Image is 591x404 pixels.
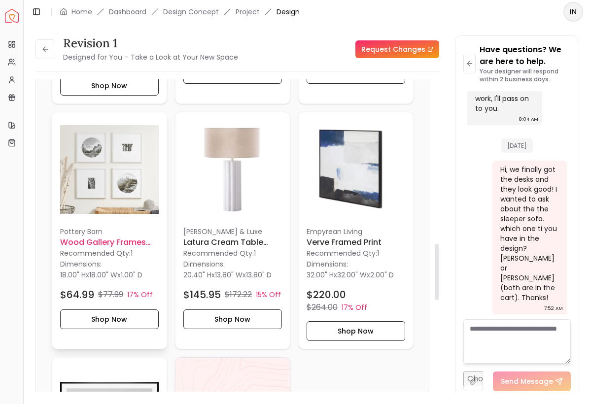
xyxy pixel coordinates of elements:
span: 18.00" W [89,270,117,280]
nav: breadcrumb [60,7,300,17]
span: 18.00" H [60,270,86,280]
span: 2.00" D [370,270,394,280]
a: Spacejoy [5,9,19,23]
p: Have questions? We are here to help. [480,44,571,67]
p: Recommended Qty: 1 [183,248,282,258]
a: Project [236,7,260,17]
span: 20.40" H [183,270,211,280]
p: Pottery Barn [60,227,159,236]
h3: Revision 1 [63,35,238,51]
button: Shop Now [60,76,159,96]
span: 1.00" D [121,270,142,280]
div: 8:04 AM [519,114,538,124]
p: x x [307,270,394,280]
div: Wood Gallery Frames 18x18 [52,112,167,349]
div: 7:52 AM [544,303,563,313]
div: Verve Framed Print [298,112,414,349]
p: 15% Off [256,290,281,300]
img: Spacejoy Logo [5,9,19,23]
span: 13.80" W [215,270,243,280]
p: [PERSON_NAME] & Luxe [183,227,282,236]
button: Shop Now [307,321,405,341]
img: Latura Cream Table Lamp image [183,120,282,219]
span: [DATE] [501,138,533,153]
p: Dimensions: [183,258,225,270]
div: Hi, we finally got the desks and they look good! I wanted to ask about the the sleeper sofa. whic... [500,165,557,303]
p: x x [183,270,272,280]
p: $264.00 [307,302,338,313]
h4: $145.95 [183,288,221,302]
span: Design [277,7,300,17]
p: Dimensions: [60,258,102,270]
p: 17% Off [127,290,153,300]
span: IN [564,3,582,21]
p: 17% Off [342,303,367,312]
a: Wood Gallery Frames 18x18 imagePottery BarnWood Gallery Frames 18x18Recommended Qty:1Dimensions:1... [52,112,167,349]
h6: Verve Framed Print [307,236,405,248]
p: Recommended Qty: 1 [60,248,159,258]
small: Designed for You – Take a Look at Your New Space [63,52,238,62]
a: Home [71,7,92,17]
li: Design Concept [163,7,219,17]
a: Latura Cream Table Lamp image[PERSON_NAME] & LuxeLatura Cream Table LampRecommended Qty:1Dimensio... [175,112,290,349]
img: Verve Framed Print image [307,120,405,219]
h6: Latura Cream Table Lamp [183,236,282,248]
p: Empyrean Living [307,227,405,236]
button: Shop Now [183,309,282,329]
h6: Wood Gallery Frames 18x18 [60,236,159,248]
span: 32.00" H [307,270,334,280]
a: Request Changes [355,40,439,58]
p: $77.99 [98,289,123,301]
p: Your designer will respond within 2 business days. [480,67,571,83]
p: x x [60,270,142,280]
a: Verve Framed Print imageEmpyrean LivingVerve Framed PrintRecommended Qty:1Dimensions:32.00" Hx32.... [298,112,414,349]
img: Wood Gallery Frames 18x18 image [60,120,159,219]
a: Dashboard [109,7,146,17]
p: Recommended Qty: 1 [307,248,405,258]
p: $172.22 [225,289,252,301]
button: Shop Now [60,309,159,329]
p: Dimensions: [307,258,348,270]
span: 13.80" D [246,270,272,280]
div: Latura Cream Table Lamp [175,112,290,349]
h4: $64.99 [60,288,94,302]
button: IN [563,2,583,22]
span: 32.00" W [337,270,367,280]
h4: $220.00 [307,288,346,302]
